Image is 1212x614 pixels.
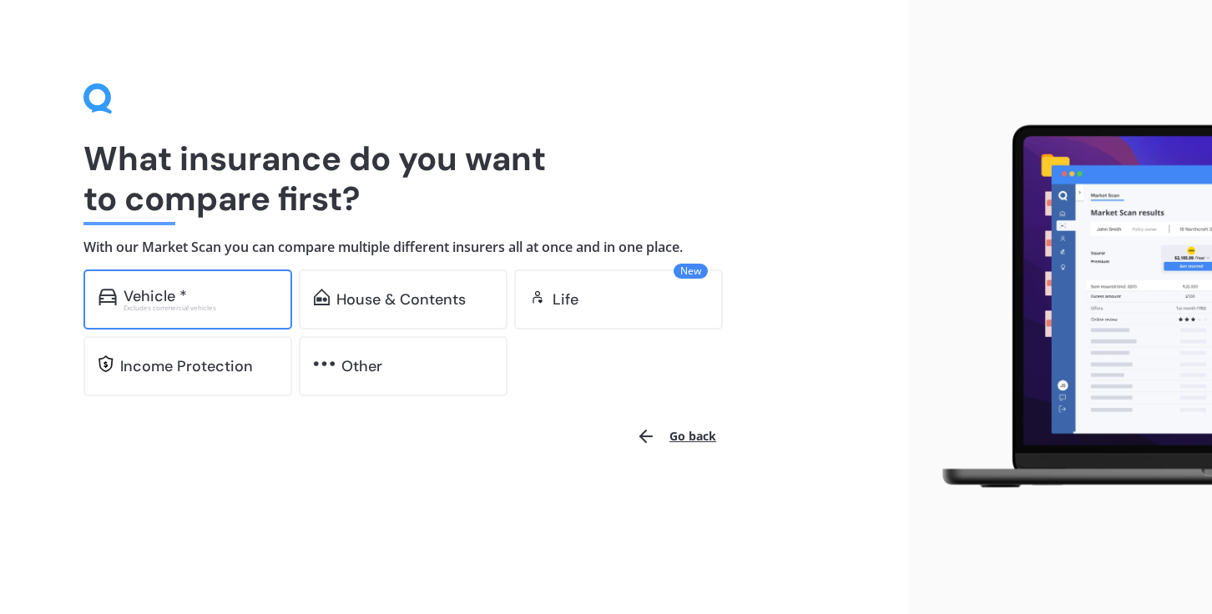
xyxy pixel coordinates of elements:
[98,355,114,372] img: income.d9b7b7fb96f7e1c2addc.svg
[341,358,382,375] div: Other
[922,117,1212,496] img: laptop.webp
[124,304,277,311] div: Excludes commercial vehicles
[674,264,708,279] span: New
[83,239,826,256] h4: With our Market Scan you can compare multiple different insurers all at once and in one place.
[98,289,117,305] img: car.f15378c7a67c060ca3f3.svg
[314,289,330,305] img: home-and-contents.b802091223b8502ef2dd.svg
[314,355,335,372] img: other.81dba5aafe580aa69f38.svg
[120,358,253,375] div: Income Protection
[336,291,466,308] div: House & Contents
[626,416,726,456] button: Go back
[124,288,187,304] div: Vehicle *
[553,291,578,308] div: Life
[83,138,826,219] h1: What insurance do you want to compare first?
[529,289,546,305] img: life.f720d6a2d7cdcd3ad642.svg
